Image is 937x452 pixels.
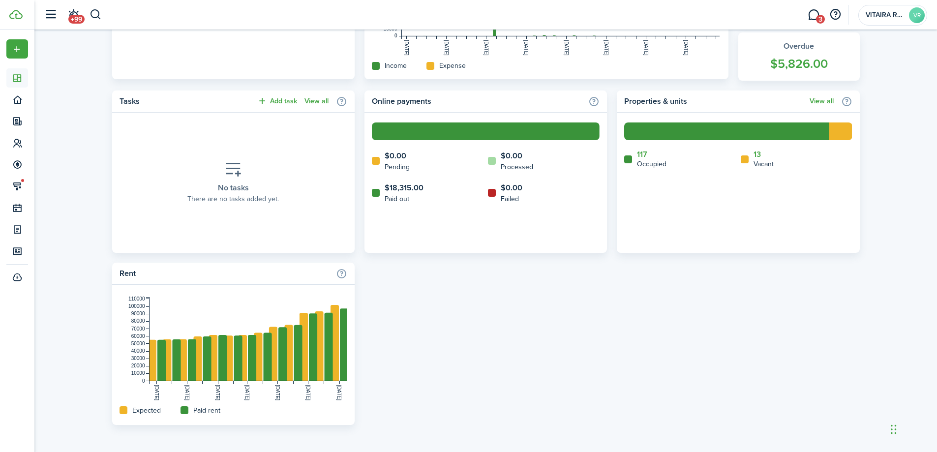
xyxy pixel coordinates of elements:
[394,33,397,38] tspan: 0
[64,2,83,28] a: Notifications
[501,150,533,162] home-widget-count: $0.00
[6,39,28,59] button: Open menu
[257,95,297,107] button: Add task
[244,385,250,400] tspan: [DATE]
[275,385,280,400] tspan: [DATE]
[131,363,145,368] tspan: 20000
[603,40,608,56] tspan: [DATE]
[304,97,329,105] a: View all
[120,95,252,107] home-widget-title: Tasks
[891,415,897,444] div: Drag
[804,2,823,28] a: Messaging
[866,12,905,19] span: VITAIRA Rental Group, LLC.
[810,97,834,105] a: View all
[385,60,407,71] home-widget-title: Income
[215,385,220,400] tspan: [DATE]
[131,326,145,331] tspan: 70000
[305,385,311,400] tspan: [DATE]
[738,32,860,81] a: Overdue$5,826.00
[131,340,145,346] tspan: 50000
[624,95,804,107] home-widget-title: Properties & units
[193,405,220,416] home-widget-title: Paid rent
[909,7,925,23] avatar-text: VR
[372,95,583,107] home-widget-title: Online payments
[754,150,761,159] a: 13
[501,162,533,172] home-widget-title: Processed
[142,378,145,383] tspan: 0
[128,296,145,301] tspan: 110000
[748,40,850,52] widget-stats-title: Overdue
[131,318,145,324] tspan: 80000
[444,40,449,56] tspan: [DATE]
[404,40,409,56] tspan: [DATE]
[484,40,489,56] tspan: [DATE]
[131,333,145,338] tspan: 60000
[385,182,423,194] home-widget-count: $18,315.00
[637,159,666,169] home-widget-title: Occupied
[128,303,145,309] tspan: 100000
[683,40,689,56] tspan: [DATE]
[385,150,410,162] home-widget-count: $0.00
[816,15,825,24] span: 3
[385,194,423,204] home-widget-title: Paid out
[68,15,85,24] span: +99
[563,40,569,56] tspan: [DATE]
[439,60,466,71] home-widget-title: Expense
[9,10,23,19] img: TenantCloud
[827,6,844,23] button: Open resource center
[385,162,410,172] home-widget-title: Pending
[41,5,60,24] button: Open sidebar
[131,370,145,376] tspan: 10000
[131,356,145,361] tspan: 30000
[131,348,145,354] tspan: 40000
[184,385,190,400] tspan: [DATE]
[336,385,342,400] tspan: [DATE]
[154,385,159,400] tspan: [DATE]
[90,6,102,23] button: Search
[501,194,522,204] home-widget-title: Failed
[132,405,161,416] home-widget-title: Expected
[523,40,529,56] tspan: [DATE]
[637,150,647,159] a: 117
[131,311,145,316] tspan: 90000
[501,182,522,194] home-widget-count: $0.00
[187,194,279,204] placeholder-description: There are no tasks added yet.
[120,268,331,279] home-widget-title: Rent
[748,55,850,73] widget-stats-count: $5,826.00
[218,182,249,194] placeholder-title: No tasks
[754,159,774,169] home-widget-title: Vacant
[773,346,937,452] iframe: Chat Widget
[643,40,649,56] tspan: [DATE]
